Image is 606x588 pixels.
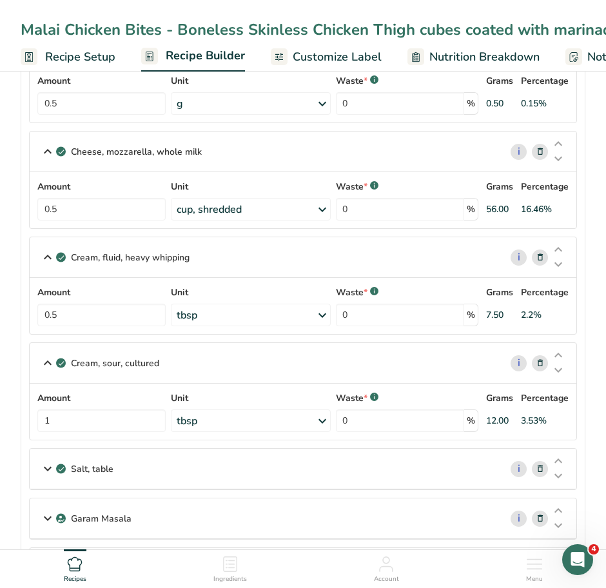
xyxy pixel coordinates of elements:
[37,286,166,299] label: Amount
[171,74,330,88] label: Unit
[30,498,576,539] div: Garam Masala i
[177,96,183,112] div: g
[526,574,543,584] span: Menu
[521,97,547,110] div: 0.15%
[521,308,542,322] div: 2.2%
[171,286,330,299] label: Unit
[511,461,527,477] a: i
[213,574,247,584] span: Ingredients
[213,550,247,585] a: Ingredients
[521,74,569,88] p: Percentage
[486,414,509,427] div: 12.00
[271,43,382,72] a: Customize Label
[486,308,503,322] div: 7.50
[141,41,245,72] a: Recipe Builder
[486,180,513,193] p: Grams
[521,180,569,193] p: Percentage
[30,132,576,172] div: Cheese, mozzarella, whole milk i
[71,512,132,525] p: Garam Masala
[407,43,540,72] a: Nutrition Breakdown
[521,391,569,405] p: Percentage
[171,180,330,193] label: Unit
[171,391,330,405] label: Unit
[521,414,547,427] div: 3.53%
[21,43,115,72] a: Recipe Setup
[177,308,197,323] div: tbsp
[486,391,513,405] p: Grams
[511,511,527,527] a: i
[336,74,367,88] p: Waste
[30,449,576,489] div: Salt, table i
[177,413,197,429] div: tbsp
[45,48,115,66] span: Recipe Setup
[374,574,399,584] span: Account
[71,251,190,264] p: Cream, fluid, heavy whipping
[293,48,382,66] span: Customize Label
[336,391,367,405] p: Waste
[562,544,593,575] iframe: Intercom live chat
[486,202,509,216] div: 56.00
[486,286,513,299] p: Grams
[511,355,527,371] a: i
[374,550,399,585] a: Account
[166,47,245,64] span: Recipe Builder
[511,144,527,160] a: i
[64,574,86,584] span: Recipes
[177,202,242,217] div: cup, shredded
[71,462,113,476] p: Salt, table
[486,74,513,88] p: Grams
[71,145,202,159] p: Cheese, mozzarella, whole milk
[30,237,576,278] div: Cream, fluid, heavy whipping i
[589,544,599,554] span: 4
[64,550,86,585] a: Recipes
[71,357,159,370] p: Cream, sour, cultured
[30,343,576,384] div: Cream, sour, cultured i
[486,97,503,110] div: 0.50
[336,180,367,193] p: Waste
[521,286,569,299] p: Percentage
[37,391,166,405] label: Amount
[511,250,527,266] a: i
[429,48,540,66] span: Nutrition Breakdown
[336,286,367,299] p: Waste
[521,202,552,216] div: 16.46%
[37,180,166,193] label: Amount
[37,74,166,88] label: Amount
